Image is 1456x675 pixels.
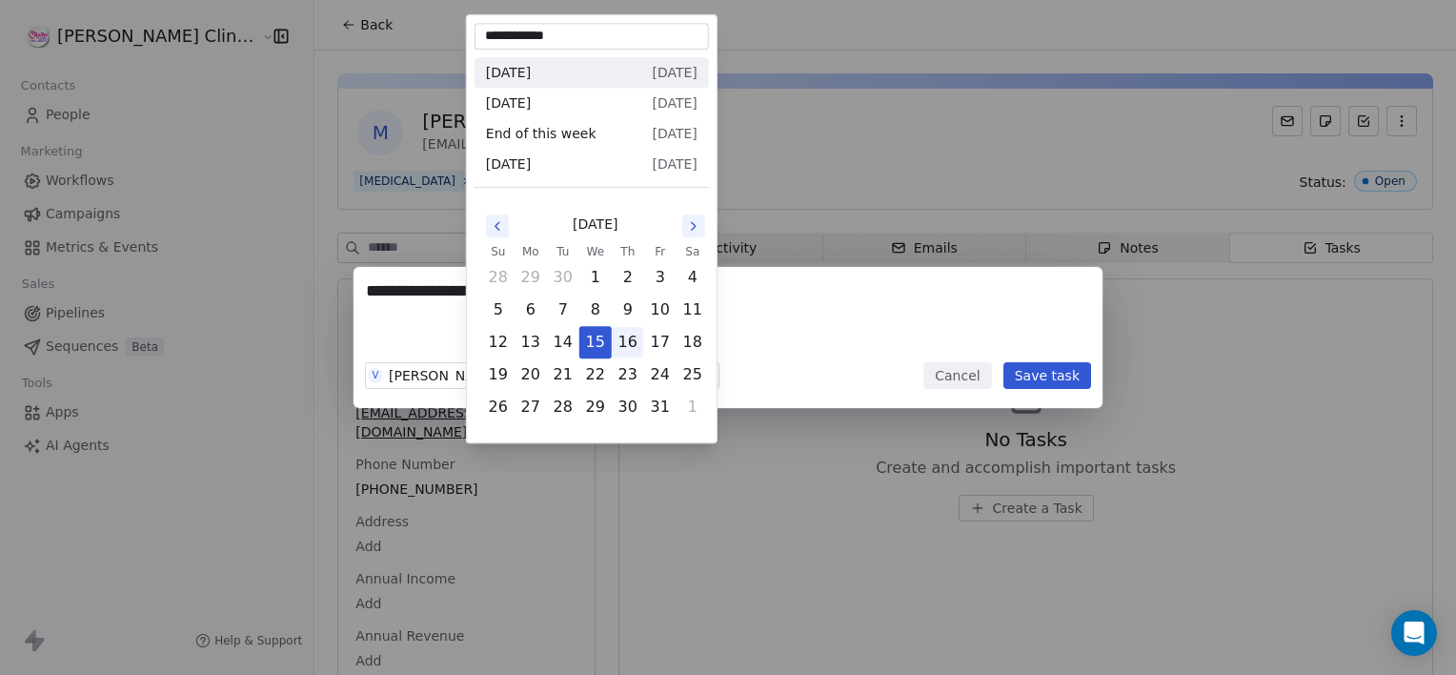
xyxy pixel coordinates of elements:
button: Wednesday, October 1st, 2025 [580,262,611,293]
button: Saturday, October 11th, 2025 [677,295,708,325]
button: Wednesday, October 29th, 2025 [580,392,611,422]
button: Thursday, October 9th, 2025 [613,295,643,325]
button: Sunday, October 19th, 2025 [483,359,514,390]
button: Saturday, October 18th, 2025 [677,327,708,358]
button: Friday, October 17th, 2025 [645,327,676,358]
button: Saturday, October 4th, 2025 [677,262,708,293]
button: Thursday, October 30th, 2025 [613,392,643,422]
button: Go to the Previous Month [486,215,509,237]
button: Monday, October 13th, 2025 [516,327,546,358]
button: Friday, October 31st, 2025 [645,392,676,422]
button: Tuesday, September 30th, 2025 [548,262,578,293]
table: October 2025 [482,242,709,423]
button: Tuesday, October 28th, 2025 [548,392,578,422]
button: Saturday, October 25th, 2025 [677,359,708,390]
th: Thursday [612,242,644,261]
button: Monday, September 29th, 2025 [516,262,546,293]
button: Monday, October 20th, 2025 [516,359,546,390]
span: [DATE] [652,63,697,82]
button: Tuesday, October 7th, 2025 [548,295,578,325]
button: Sunday, October 26th, 2025 [483,392,514,422]
button: Friday, October 24th, 2025 [645,359,676,390]
th: Tuesday [547,242,579,261]
button: Friday, October 10th, 2025 [645,295,676,325]
span: End of this week [486,124,597,143]
button: Thursday, October 16th, 2025 [613,327,643,358]
button: Saturday, November 1st, 2025 [677,392,708,422]
button: Monday, October 6th, 2025 [516,295,546,325]
th: Sunday [482,242,515,261]
button: Wednesday, October 8th, 2025 [580,295,611,325]
span: [DATE] [486,93,531,112]
button: Friday, October 3rd, 2025 [645,262,676,293]
span: [DATE] [573,215,617,235]
th: Friday [644,242,677,261]
button: Tuesday, October 21st, 2025 [548,359,578,390]
th: Wednesday [579,242,612,261]
button: Sunday, September 28th, 2025 [483,262,514,293]
span: [DATE] [652,124,697,143]
button: Wednesday, October 22nd, 2025 [580,359,611,390]
button: Sunday, October 12th, 2025 [483,327,514,358]
button: Today, Wednesday, October 15th, 2025, selected [580,327,611,358]
span: [DATE] [486,154,531,174]
button: Tuesday, October 14th, 2025 [548,327,578,358]
button: Go to the Next Month [682,215,705,237]
button: Thursday, October 23rd, 2025 [613,359,643,390]
button: Thursday, October 2nd, 2025 [613,262,643,293]
span: [DATE] [652,154,697,174]
button: Sunday, October 5th, 2025 [483,295,514,325]
span: [DATE] [486,63,531,82]
span: [DATE] [652,93,697,112]
th: Saturday [677,242,709,261]
th: Monday [515,242,547,261]
button: Monday, October 27th, 2025 [516,392,546,422]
